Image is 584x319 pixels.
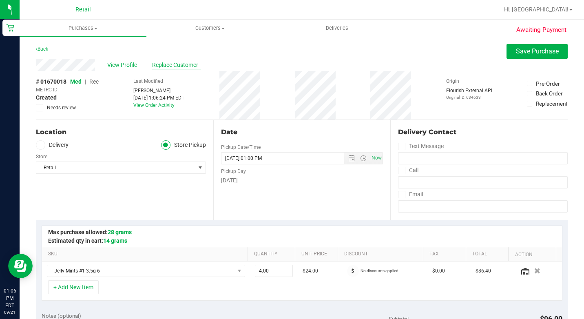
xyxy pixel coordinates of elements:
a: View Order Activity [133,102,175,108]
div: Back Order [536,89,563,97]
label: Pickup Day [221,168,246,175]
label: Delivery [36,140,69,150]
span: Open the time view [356,155,370,162]
input: Format: (999) 999-9999 [398,176,568,188]
a: SKU [48,251,244,257]
span: Save Purchase [516,47,559,55]
a: Tax [429,251,462,257]
a: Unit Price [301,251,334,257]
label: Last Modified [133,78,163,85]
span: 14 grams [103,237,127,244]
div: [DATE] [221,176,383,185]
span: Jelly Mints #1 3.5g-6 [47,265,234,277]
label: Pickup Date/Time [221,144,261,151]
div: [PERSON_NAME] [133,87,184,94]
p: 01:06 PM EDT [4,287,16,309]
span: Replace Customer [152,61,201,69]
span: Rec [89,78,99,85]
label: Store [36,153,47,160]
span: Customers [147,24,273,32]
span: Purchases [20,24,146,32]
a: Deliveries [274,20,400,37]
label: Store Pickup [161,140,206,150]
div: Replacement [536,100,567,108]
div: Date [221,127,383,137]
div: [DATE] 1:06:24 PM EDT [133,94,184,102]
span: $86.40 [476,267,491,275]
span: Deliveries [315,24,359,32]
span: $24.00 [303,267,318,275]
span: select [195,162,206,173]
span: Set Current date [369,152,383,164]
span: Notes (optional) [42,312,81,319]
span: NO DATA FOUND [47,265,245,277]
span: Awaiting Payment [516,25,566,35]
input: Format: (999) 999-9999 [398,152,568,164]
span: Med [70,78,82,85]
span: Hi, [GEOGRAPHIC_DATA]! [504,6,569,13]
p: Original ID: 634633 [446,94,492,100]
span: Retail [75,6,91,13]
a: Total [472,251,505,257]
p: 09/21 [4,309,16,315]
span: Max purchase allowed: [48,229,132,235]
a: Quantity [254,251,292,257]
span: # 01670018 [36,78,66,86]
span: No discounts applied [361,268,398,273]
span: Estimated qty in cart: [48,237,127,244]
span: | [85,78,86,85]
a: Customers [146,20,273,37]
span: Needs review [47,104,76,111]
inline-svg: Retail [6,24,14,32]
span: $0.00 [432,267,445,275]
span: View Profile [107,61,140,69]
th: Action [508,247,555,262]
iframe: Resource center [8,254,33,278]
span: Open the date view [345,155,358,162]
div: Location [36,127,206,137]
span: METRC ID: [36,86,59,93]
button: + Add New Item [48,280,99,294]
div: Flourish External API [446,87,492,100]
a: Back [36,46,48,52]
button: Save Purchase [507,44,568,59]
span: - [61,86,62,93]
label: Call [398,164,418,176]
a: Purchases [20,20,146,37]
label: Origin [446,78,459,85]
div: Delivery Contact [398,127,568,137]
label: Email [398,188,423,200]
span: Created [36,93,57,102]
a: Discount [344,251,420,257]
div: Pre-Order [536,80,560,88]
span: 28 grams [108,229,132,235]
label: Text Message [398,140,444,152]
span: Retail [36,162,195,173]
input: 4.00 [255,265,293,277]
